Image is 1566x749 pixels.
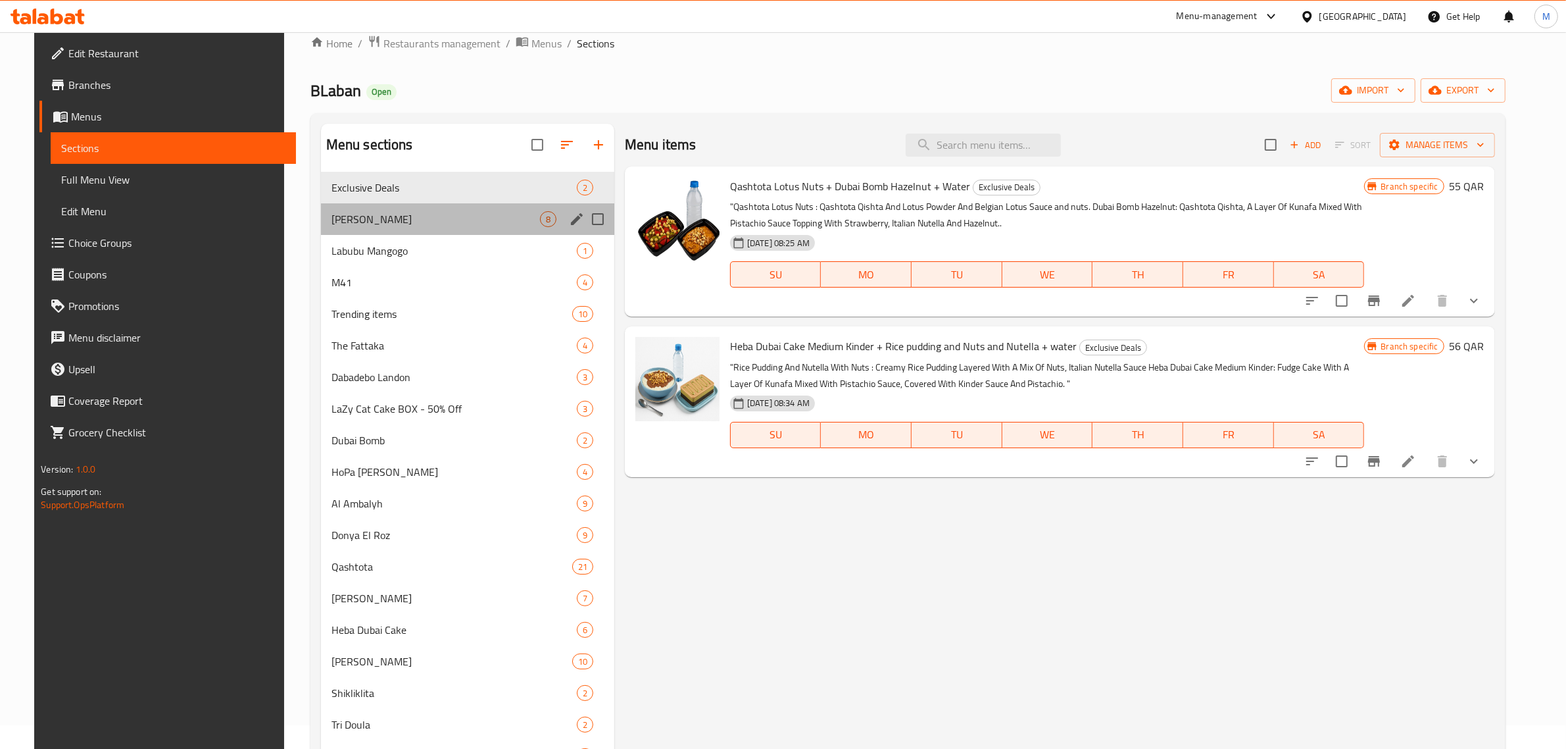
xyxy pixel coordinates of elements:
[1319,9,1406,24] div: [GEOGRAPHIC_DATA]
[331,654,572,669] span: [PERSON_NAME]
[577,403,593,415] span: 3
[1079,340,1147,355] div: Exclusive Deals
[531,36,562,51] span: Menus
[68,298,285,314] span: Promotions
[973,180,1040,195] span: Exclusive Deals
[331,654,572,669] div: Donya Alsalankati
[577,243,593,259] div: items
[1092,261,1183,288] button: TH
[973,180,1040,195] div: Exclusive Deals
[51,132,296,164] a: Sections
[39,322,296,353] a: Menu disclaimer
[331,717,577,733] span: Tri Doula
[331,274,577,290] div: M41
[730,199,1365,232] p: "Qashtota Lotus Nuts : Qashtota Qishta And Lotus Powder And Belgian Lotus Sauce and nuts. Dubai B...
[1342,82,1405,99] span: import
[577,592,593,605] span: 7
[1296,446,1328,477] button: sort-choices
[321,267,614,298] div: M414
[742,397,815,409] span: [DATE] 08:34 AM
[577,340,593,352] span: 4
[577,622,593,638] div: items
[730,261,821,288] button: SU
[321,646,614,677] div: [PERSON_NAME]10
[577,371,593,384] span: 3
[76,461,96,478] span: 1.0.0
[321,456,614,488] div: HoPa [PERSON_NAME]4
[310,36,353,51] a: Home
[68,77,285,93] span: Branches
[583,129,614,161] button: Add section
[39,101,296,132] a: Menus
[1279,425,1359,444] span: SA
[1274,261,1365,288] button: SA
[635,177,720,261] img: Qashtota Lotus Nuts + Dubai Bomb Hazelnut + Water
[1421,78,1505,103] button: export
[730,422,821,448] button: SU
[572,306,593,322] div: items
[331,401,577,417] span: LaZy Cat Cake BOX - 50% Off
[321,172,614,203] div: Exclusive Deals2
[331,180,577,195] span: Exclusive Deals
[1328,448,1356,475] span: Select to update
[331,369,577,385] span: Dabadebo Landon
[1328,287,1356,315] span: Select to update
[321,519,614,551] div: Donya El Roz9
[1188,265,1269,284] span: FR
[567,36,572,51] li: /
[1450,177,1484,195] h6: 55 QAR
[39,38,296,69] a: Edit Restaurant
[577,245,593,257] span: 1
[39,353,296,385] a: Upsell
[383,36,501,51] span: Restaurants management
[1390,137,1484,153] span: Manage items
[331,306,572,322] span: Trending items
[331,685,577,701] span: Shikliklita
[540,211,556,227] div: items
[1279,265,1359,284] span: SA
[1098,265,1178,284] span: TH
[331,464,577,480] div: HoPa Tito Mambo
[68,393,285,409] span: Coverage Report
[321,298,614,330] div: Trending items10
[742,237,815,249] span: [DATE] 08:25 AM
[1466,293,1482,309] svg: Show Choices
[906,134,1061,157] input: search
[368,35,501,52] a: Restaurants management
[577,432,593,448] div: items
[331,590,577,606] div: Koushary Blaban
[41,461,73,478] span: Version:
[524,131,551,159] span: Select all sections
[516,35,562,52] a: Menus
[321,614,614,646] div: Heba Dubai Cake6
[321,677,614,709] div: Shikliklita2
[68,361,285,377] span: Upsell
[577,464,593,480] div: items
[39,290,296,322] a: Promotions
[577,685,593,701] div: items
[577,434,593,447] span: 2
[1288,138,1323,153] span: Add
[577,590,593,606] div: items
[321,203,614,235] div: [PERSON_NAME]8edit
[1296,285,1328,317] button: sort-choices
[573,308,593,321] span: 10
[321,393,614,425] div: LaZy Cat Cake BOX - 50% Off3
[321,330,614,361] div: The Fattaka4
[1327,135,1380,155] span: Select section first
[1466,453,1482,469] svg: Show Choices
[331,527,577,543] div: Donya El Roz
[577,338,593,353] div: items
[331,338,577,353] div: The Fattaka
[917,425,997,444] span: TU
[331,496,577,511] span: Al Ambalyh
[39,69,296,101] a: Branches
[1098,425,1178,444] span: TH
[39,385,296,417] a: Coverage Report
[573,561,593,573] span: 21
[1358,285,1390,317] button: Branch-specific-item
[39,259,296,290] a: Coupons
[577,496,593,511] div: items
